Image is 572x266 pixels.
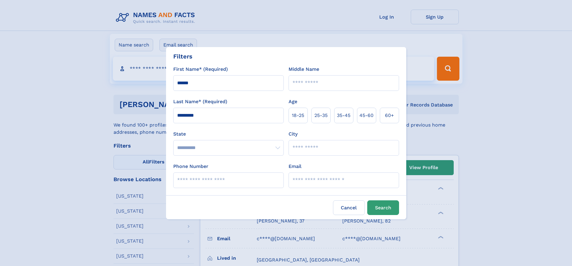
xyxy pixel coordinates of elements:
[289,98,297,105] label: Age
[173,66,228,73] label: First Name* (Required)
[173,130,284,138] label: State
[367,200,399,215] button: Search
[173,98,227,105] label: Last Name* (Required)
[314,112,328,119] span: 25‑35
[337,112,350,119] span: 35‑45
[292,112,304,119] span: 18‑25
[289,66,319,73] label: Middle Name
[289,163,301,170] label: Email
[359,112,374,119] span: 45‑60
[385,112,394,119] span: 60+
[173,52,192,61] div: Filters
[173,163,208,170] label: Phone Number
[289,130,298,138] label: City
[333,200,365,215] label: Cancel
